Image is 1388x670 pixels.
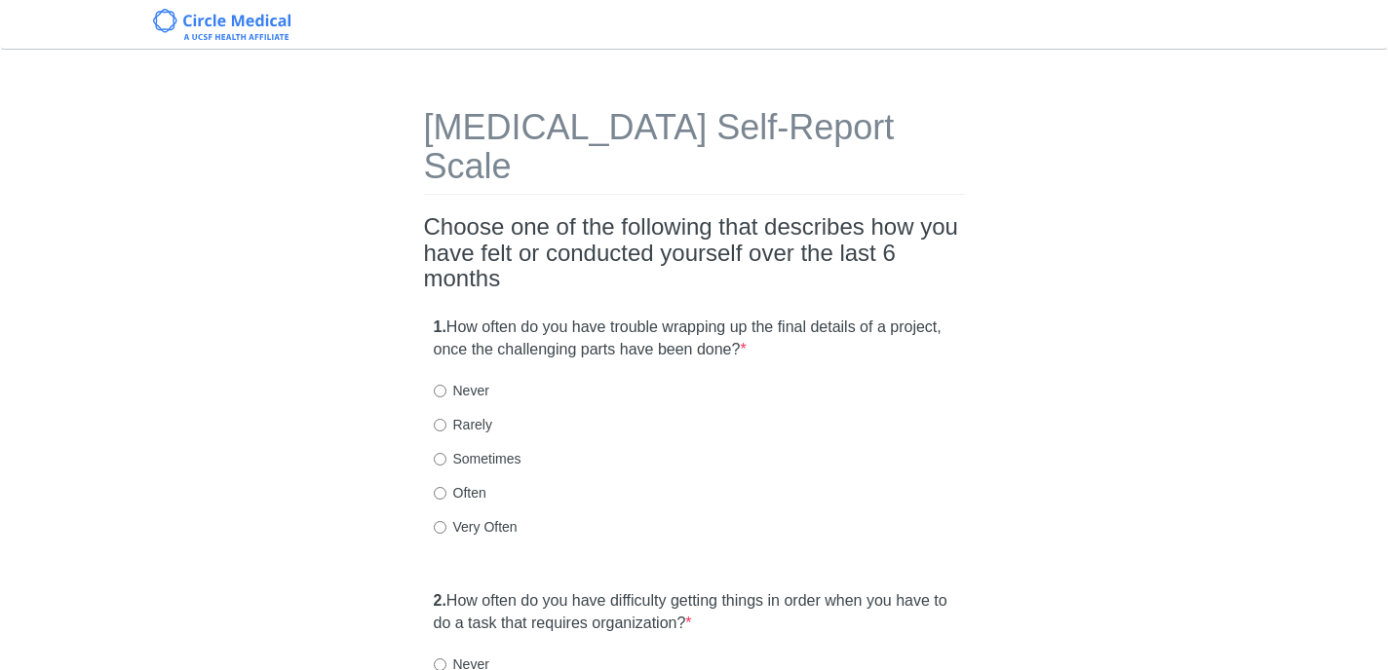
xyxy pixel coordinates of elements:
label: Often [434,483,486,502]
strong: 1. [434,318,446,335]
input: Sometimes [434,453,446,465]
h2: Choose one of the following that describes how you have felt or conducted yourself over the last ... [424,214,965,291]
label: Rarely [434,415,492,434]
img: Circle Medical Logo [153,9,290,40]
input: Very Often [434,521,446,534]
strong: 2. [434,592,446,609]
input: Never [434,385,446,397]
label: How often do you have difficulty getting things in order when you have to do a task that requires... [434,590,955,635]
label: How often do you have trouble wrapping up the final details of a project, once the challenging pa... [434,316,955,361]
input: Rarely [434,419,446,431]
label: Never [434,381,489,400]
h1: [MEDICAL_DATA] Self-Report Scale [424,108,965,195]
label: Sometimes [434,449,521,468]
label: Very Often [434,517,518,537]
input: Often [434,487,446,500]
